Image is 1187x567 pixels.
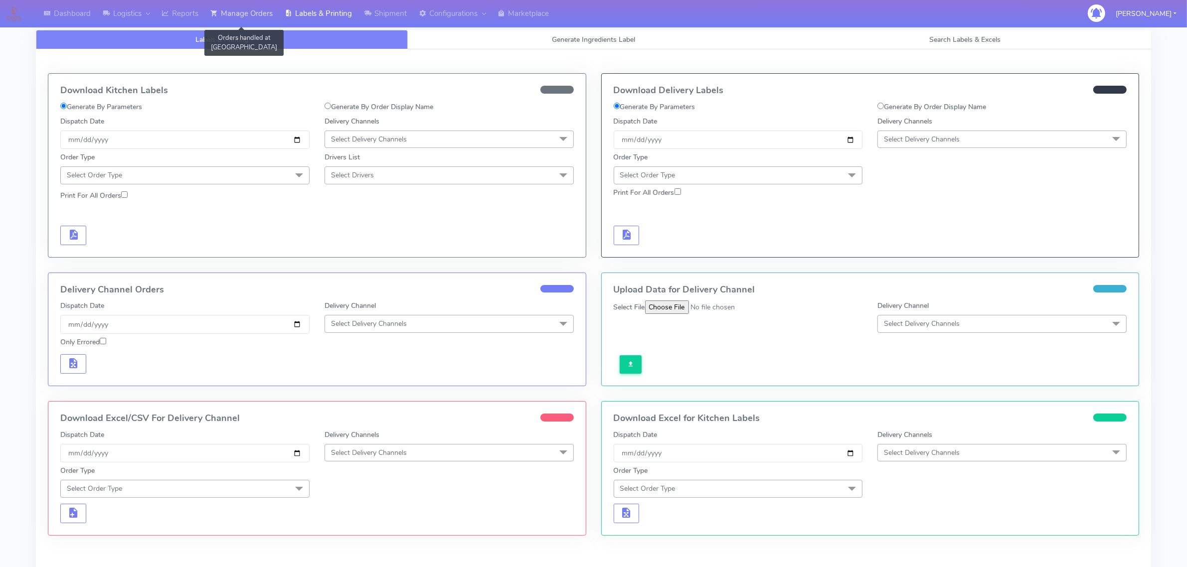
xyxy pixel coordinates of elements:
[325,300,376,311] label: Delivery Channel
[331,135,407,144] span: Select Delivery Channels
[614,103,620,109] input: Generate By Parameters
[60,337,106,347] label: Only Errored
[614,414,1127,424] h4: Download Excel for Kitchen Labels
[60,116,104,127] label: Dispatch Date
[60,300,104,311] label: Dispatch Date
[100,338,106,344] input: Only Errored
[614,152,648,162] label: Order Type
[60,429,104,440] label: Dispatch Date
[331,170,374,180] span: Select Drivers
[67,484,122,493] span: Select Order Type
[614,465,648,476] label: Order Type
[1108,3,1184,24] button: [PERSON_NAME]
[614,285,1127,295] h4: Upload Data for Delivery Channel
[60,285,574,295] h4: Delivery Channel Orders
[552,35,635,44] span: Generate Ingredients Label
[325,429,379,440] label: Delivery Channels
[60,465,95,476] label: Order Type
[877,102,986,112] label: Generate By Order Display Name
[620,170,676,180] span: Select Order Type
[121,191,128,198] input: Print For All Orders
[877,116,932,127] label: Delivery Channels
[60,102,142,112] label: Generate By Parameters
[325,152,360,162] label: Drivers List
[614,187,681,198] label: Print For All Orders
[614,302,645,312] label: Select File
[325,116,379,127] label: Delivery Channels
[620,484,676,493] span: Select Order Type
[67,170,122,180] span: Select Order Type
[195,35,248,44] span: Labels & Printing
[614,429,658,440] label: Dispatch Date
[60,190,128,201] label: Print For All Orders
[614,102,695,112] label: Generate By Parameters
[884,135,960,144] span: Select Delivery Channels
[325,102,433,112] label: Generate By Order Display Name
[60,103,67,109] input: Generate By Parameters
[614,86,1127,96] h4: Download Delivery Labels
[877,103,884,109] input: Generate By Order Display Name
[675,188,681,195] input: Print For All Orders
[60,86,574,96] h4: Download Kitchen Labels
[877,429,932,440] label: Delivery Channels
[331,448,407,457] span: Select Delivery Channels
[60,414,574,424] h4: Download Excel/CSV For Delivery Channel
[884,448,960,457] span: Select Delivery Channels
[884,319,960,328] span: Select Delivery Channels
[614,116,658,127] label: Dispatch Date
[930,35,1001,44] span: Search Labels & Excels
[331,319,407,328] span: Select Delivery Channels
[36,30,1151,49] ul: Tabs
[325,103,331,109] input: Generate By Order Display Name
[60,152,95,162] label: Order Type
[877,300,929,311] label: Delivery Channel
